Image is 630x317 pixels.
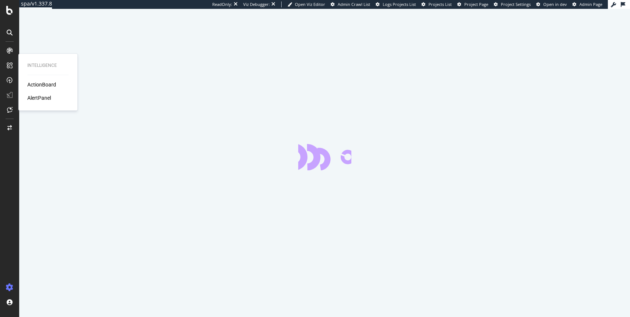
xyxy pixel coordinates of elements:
a: Open in dev [536,1,567,7]
span: Open in dev [543,1,567,7]
span: Project Page [464,1,488,7]
a: Project Page [457,1,488,7]
div: ReadOnly: [212,1,232,7]
span: Admin Page [579,1,602,7]
a: Open Viz Editor [288,1,325,7]
div: Viz Debugger: [243,1,270,7]
span: Project Settings [501,1,531,7]
span: Admin Crawl List [338,1,370,7]
div: animation [298,144,351,170]
span: Projects List [428,1,452,7]
a: Admin Page [572,1,602,7]
span: Open Viz Editor [295,1,325,7]
div: Intelligence [27,62,69,69]
a: Logs Projects List [376,1,416,7]
a: Admin Crawl List [331,1,370,7]
a: Projects List [421,1,452,7]
a: AlertPanel [27,94,51,102]
a: ActionBoard [27,81,56,88]
span: Logs Projects List [383,1,416,7]
a: Project Settings [494,1,531,7]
